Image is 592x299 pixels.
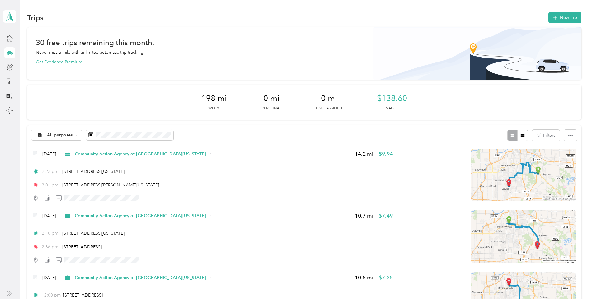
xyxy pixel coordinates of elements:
[62,169,125,174] span: [STREET_ADDRESS][US_STATE]
[36,49,143,56] p: Never miss a mile with unlimited automatic trip tracking
[75,274,206,281] span: Community Action Agency of [GEOGRAPHIC_DATA][US_STATE]
[75,213,206,219] span: Community Action Agency of [GEOGRAPHIC_DATA][US_STATE]
[42,151,56,157] span: [DATE]
[201,94,227,103] span: 198 mi
[36,59,82,65] button: Get Everlance Premium
[355,150,374,158] span: 14.2 mi
[62,244,102,250] span: [STREET_ADDRESS]
[42,182,59,188] span: 3:01 pm
[321,94,337,103] span: 0 mi
[36,39,154,46] h1: 30 free trips remaining this month.
[379,212,393,220] span: $7.49
[355,212,374,220] span: 10.7 mi
[379,150,393,158] span: $9.94
[42,244,59,250] span: 2:36 pm
[62,182,159,188] span: [STREET_ADDRESS][PERSON_NAME][US_STATE]
[386,106,398,111] p: Value
[47,133,73,137] span: All purposes
[262,106,281,111] p: Personal
[557,264,592,299] iframe: Everlance-gr Chat Button Frame
[42,213,56,219] span: [DATE]
[471,149,576,201] img: minimap
[42,274,56,281] span: [DATE]
[471,210,576,263] img: minimap
[75,151,206,157] span: Community Action Agency of [GEOGRAPHIC_DATA][US_STATE]
[373,27,581,80] img: Banner
[63,292,103,298] span: [STREET_ADDRESS]
[208,106,220,111] p: Work
[548,12,581,23] button: New trip
[377,94,407,103] span: $138.60
[532,130,560,141] button: Filters
[316,106,342,111] p: Unclassified
[62,231,125,236] span: [STREET_ADDRESS][US_STATE]
[42,168,59,175] span: 2:22 pm
[42,292,61,298] span: 12:00 pm
[263,94,280,103] span: 0 mi
[42,230,59,237] span: 2:10 pm
[27,14,44,21] h1: Trips
[355,274,374,282] span: 10.5 mi
[379,274,393,282] span: $7.35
